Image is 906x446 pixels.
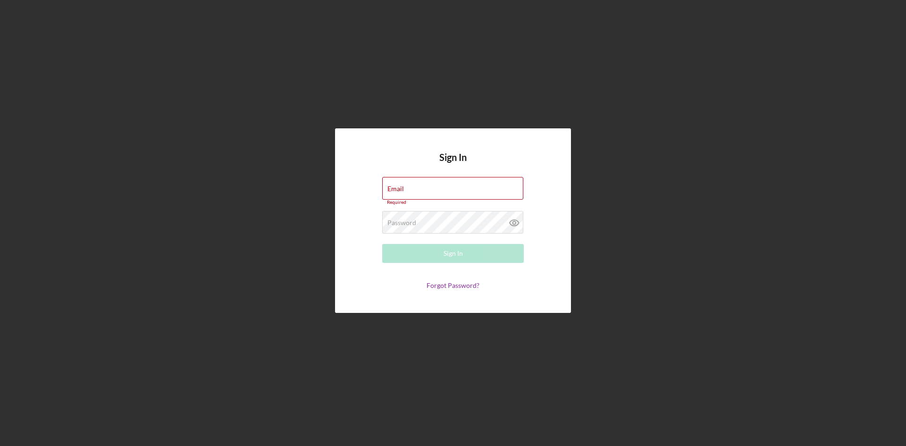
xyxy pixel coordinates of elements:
label: Email [387,185,404,193]
button: Sign In [382,244,524,263]
div: Required [382,200,524,205]
div: Sign In [444,244,463,263]
a: Forgot Password? [427,281,479,289]
h4: Sign In [439,152,467,177]
label: Password [387,219,416,227]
